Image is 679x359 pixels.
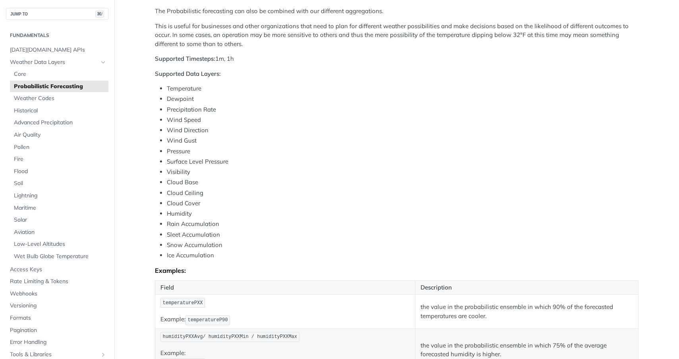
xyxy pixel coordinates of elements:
[167,105,638,114] li: Precipitation Rate
[167,199,638,208] li: Cloud Cover
[6,56,108,68] a: Weather Data LayersHide subpages for Weather Data Layers
[14,216,106,224] span: Solar
[167,126,638,135] li: Wind Direction
[10,290,106,298] span: Webhooks
[6,288,108,300] a: Webhooks
[160,283,410,292] p: Field
[155,55,215,62] strong: Supported Timesteps:
[421,341,633,359] p: the value in the probabilistic ensemble in which 75% of the average forecasted humidity is higher.
[188,317,228,323] span: temperatureP90
[6,8,108,20] button: JUMP TO⌘/
[10,141,108,153] a: Pollen
[10,46,106,54] span: [DATE][DOMAIN_NAME] APIs
[6,276,108,288] a: Rate Limiting & Tokens
[10,314,106,322] span: Formats
[6,32,108,39] h2: Fundamentals
[421,303,633,320] p: the value in the probabilistic ensemble in which 90% of the forecasted temperatures are cooler.
[10,278,106,286] span: Rate Limiting & Tokens
[14,95,106,102] span: Weather Codes
[14,228,106,236] span: Aviation
[14,119,106,127] span: Advanced Precipitation
[167,251,638,260] li: Ice Accumulation
[14,179,106,187] span: Soil
[10,351,98,359] span: Tools & Libraries
[167,95,638,104] li: Dewpoint
[14,155,106,163] span: Fire
[155,7,638,16] p: The Probabilistic forecasting can also be combined with our different aggregations.
[155,54,638,64] p: 1m, 1h
[10,58,98,66] span: Weather Data Layers
[167,116,638,125] li: Wind Speed
[6,312,108,324] a: Formats
[100,351,106,358] button: Show subpages for Tools & Libraries
[10,251,108,262] a: Wet Bulb Globe Temperature
[10,202,108,214] a: Maritime
[167,157,638,166] li: Surface Level Pressure
[14,253,106,261] span: Wet Bulb Globe Temperature
[10,190,108,202] a: Lightning
[95,11,104,17] span: ⌘/
[10,238,108,250] a: Low-Level Altitudes
[160,315,410,326] p: Example:
[10,338,106,346] span: Error Handling
[6,336,108,348] a: Error Handling
[10,214,108,226] a: Solar
[163,334,297,340] span: humidityPXXAvg/ humidityPXXMin / humidityPXXMax
[167,189,638,198] li: Cloud Ceiling
[167,220,638,229] li: Rain Accumulation
[167,147,638,156] li: Pressure
[10,105,108,117] a: Historical
[10,266,106,274] span: Access Keys
[10,81,108,93] a: Probabilistic Forecasting
[155,22,638,49] p: This is useful for businesses and other organizations that need to plan for different weather pos...
[14,131,106,139] span: Air Quality
[6,264,108,276] a: Access Keys
[6,44,108,56] a: [DATE][DOMAIN_NAME] APIs
[10,153,108,165] a: Fire
[14,70,106,78] span: Core
[10,326,106,334] span: Pagination
[14,192,106,200] span: Lightning
[10,166,108,178] a: Flood
[10,117,108,129] a: Advanced Precipitation
[14,143,106,151] span: Pollen
[163,300,203,306] span: temperaturePXX
[6,300,108,312] a: Versioning
[167,230,638,239] li: Sleet Accumulation
[421,283,633,292] p: Description
[10,226,108,238] a: Aviation
[10,129,108,141] a: Air Quality
[14,168,106,176] span: Flood
[167,84,638,93] li: Temperature
[155,266,638,274] div: Examples:
[100,59,106,66] button: Hide subpages for Weather Data Layers
[14,107,106,115] span: Historical
[167,241,638,250] li: Snow Accumulation
[14,240,106,248] span: Low-Level Altitudes
[14,83,106,91] span: Probabilistic Forecasting
[167,136,638,145] li: Wind Gust
[6,324,108,336] a: Pagination
[10,68,108,80] a: Core
[167,178,638,187] li: Cloud Base
[167,209,638,218] li: Humidity
[10,93,108,104] a: Weather Codes
[10,178,108,189] a: Soil
[10,302,106,310] span: Versioning
[155,70,221,77] strong: Supported Data Layers:
[167,168,638,177] li: Visibility
[14,204,106,212] span: Maritime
